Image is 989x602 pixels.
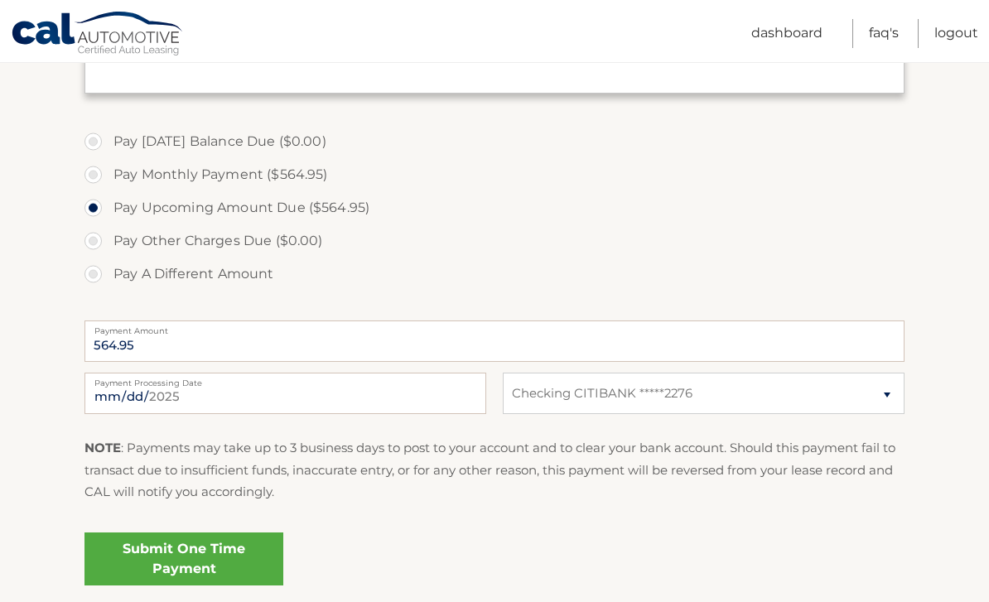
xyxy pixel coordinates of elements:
label: Pay Other Charges Due ($0.00) [84,224,905,258]
label: Pay A Different Amount [84,258,905,291]
label: Pay [DATE] Balance Due ($0.00) [84,125,905,158]
input: Payment Amount [84,320,905,362]
a: FAQ's [869,19,899,48]
a: Cal Automotive [11,11,185,59]
a: Logout [934,19,978,48]
label: Payment Processing Date [84,373,486,386]
p: : Payments may take up to 3 business days to post to your account and to clear your bank account.... [84,437,905,503]
input: Payment Date [84,373,486,414]
label: Pay Monthly Payment ($564.95) [84,158,905,191]
a: Submit One Time Payment [84,532,283,585]
label: Pay Upcoming Amount Due ($564.95) [84,191,905,224]
label: Payment Amount [84,320,905,334]
strong: NOTE [84,440,121,455]
a: Dashboard [751,19,823,48]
